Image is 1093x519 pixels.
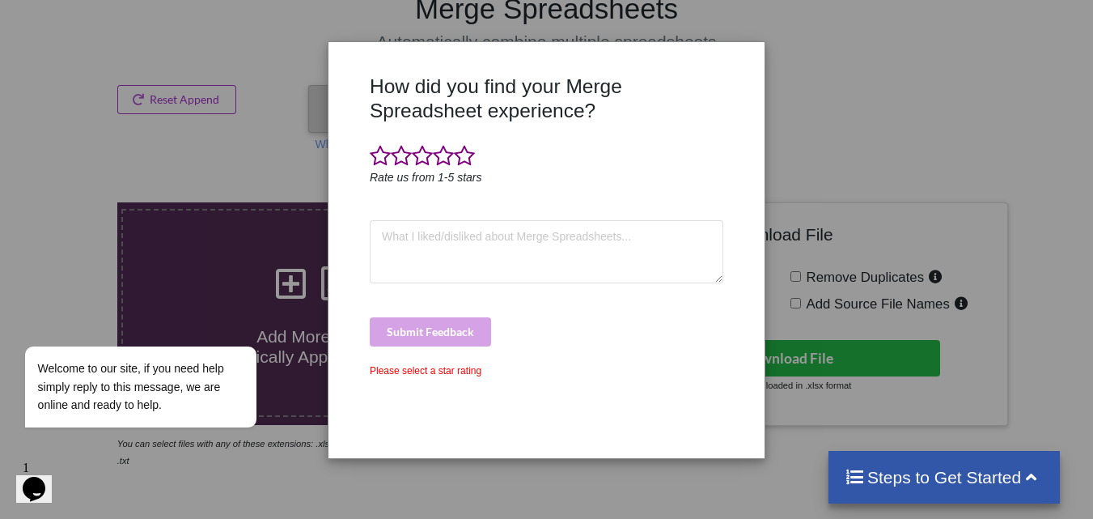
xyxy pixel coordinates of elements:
iframe: chat widget [16,454,68,503]
h3: How did you find your Merge Spreadsheet experience? [370,74,723,122]
i: Rate us from 1-5 stars [370,171,482,184]
h4: Steps to Get Started [845,467,1044,487]
div: Please select a star rating [370,364,723,378]
iframe: chat widget [16,200,307,446]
